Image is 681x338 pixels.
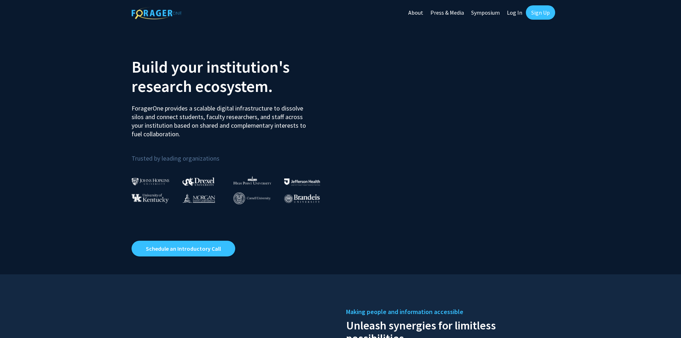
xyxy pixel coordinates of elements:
h5: Making people and information accessible [346,307,550,317]
img: ForagerOne Logo [132,7,182,19]
h2: Build your institution's research ecosystem. [132,57,335,96]
img: Drexel University [182,177,214,186]
img: Cornell University [233,192,271,204]
a: Sign Up [526,5,555,20]
img: Morgan State University [182,194,215,203]
img: Brandeis University [284,194,320,203]
img: Thomas Jefferson University [284,178,320,185]
img: High Point University [233,176,271,185]
p: ForagerOne provides a scalable digital infrastructure to dissolve silos and connect students, fac... [132,99,311,138]
p: Trusted by leading organizations [132,144,335,164]
img: University of Kentucky [132,194,169,203]
a: Opens in a new tab [132,241,235,256]
img: Johns Hopkins University [132,178,169,185]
